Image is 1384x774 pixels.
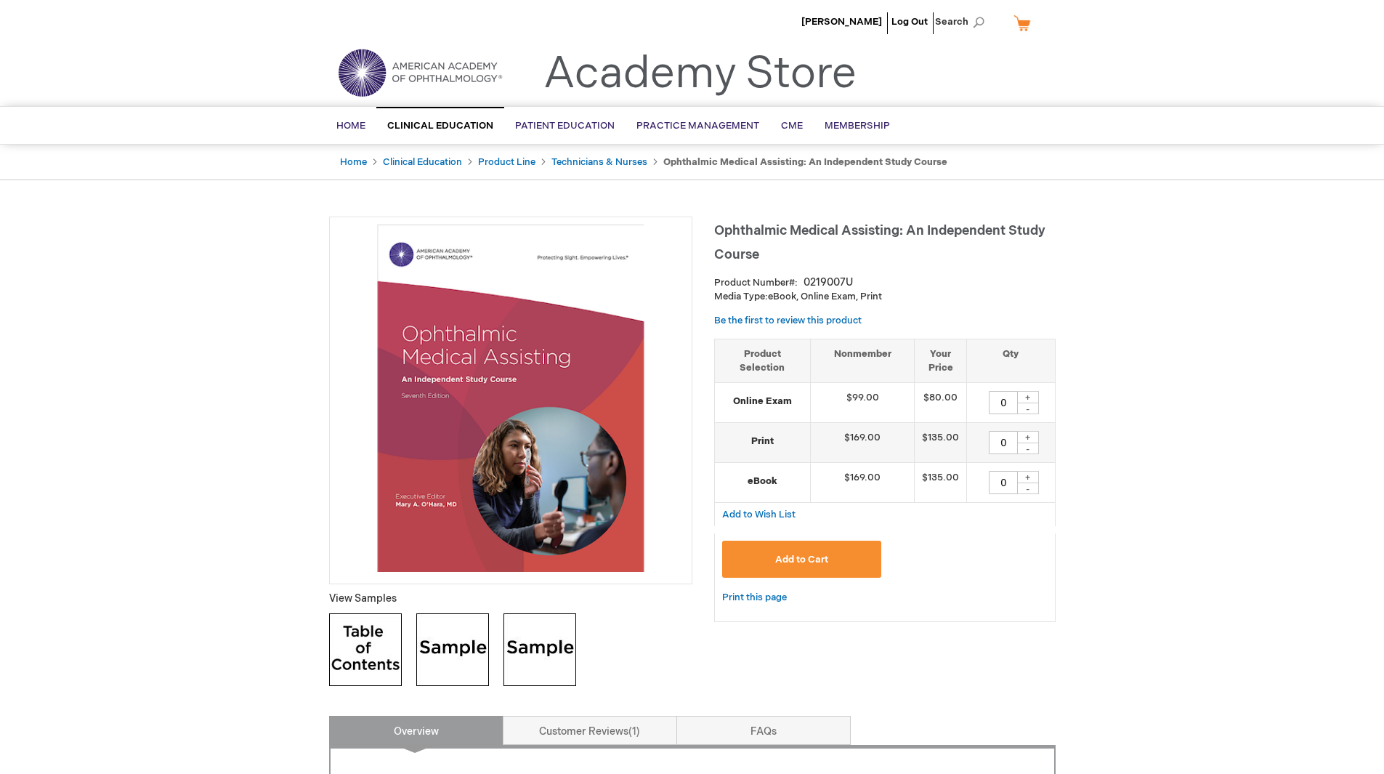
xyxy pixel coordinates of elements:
[722,509,796,520] span: Add to Wish List
[503,716,677,745] a: Customer Reviews1
[1017,443,1039,454] div: -
[775,554,828,565] span: Add to Cart
[989,431,1018,454] input: Qty
[336,120,365,132] span: Home
[810,423,915,463] td: $169.00
[340,156,367,168] a: Home
[714,291,768,302] strong: Media Type:
[383,156,462,168] a: Clinical Education
[478,156,535,168] a: Product Line
[989,471,1018,494] input: Qty
[804,275,853,290] div: 0219007U
[329,613,402,686] img: Click to view
[551,156,647,168] a: Technicians & Nurses
[722,435,803,448] strong: Print
[722,541,882,578] button: Add to Cart
[387,120,493,132] span: Clinical Education
[915,339,967,382] th: Your Price
[781,120,803,132] span: CME
[329,592,692,606] p: View Samples
[1017,391,1039,403] div: +
[967,339,1055,382] th: Qty
[915,463,967,503] td: $135.00
[628,725,640,738] span: 1
[714,223,1045,262] span: Ophthalmic Medical Assisting: An Independent Study Course
[989,391,1018,414] input: Qty
[416,613,489,686] img: Click to view
[714,290,1056,304] p: eBook, Online Exam, Print
[825,120,890,132] span: Membership
[503,613,576,686] img: Click to view
[935,7,990,36] span: Search
[1017,483,1039,494] div: -
[715,339,811,382] th: Product Selection
[1017,431,1039,443] div: +
[915,383,967,423] td: $80.00
[1017,471,1039,483] div: +
[636,120,759,132] span: Practice Management
[515,120,615,132] span: Patient Education
[663,156,947,168] strong: Ophthalmic Medical Assisting: An Independent Study Course
[722,395,803,408] strong: Online Exam
[891,16,928,28] a: Log Out
[915,423,967,463] td: $135.00
[810,463,915,503] td: $169.00
[543,48,857,100] a: Academy Store
[1017,403,1039,414] div: -
[722,589,787,607] a: Print this page
[714,315,862,326] a: Be the first to review this product
[801,16,882,28] a: [PERSON_NAME]
[810,339,915,382] th: Nonmember
[337,225,684,572] img: Ophthalmic Medical Assisting: An Independent Study Course
[329,716,503,745] a: Overview
[810,383,915,423] td: $99.00
[714,277,798,289] strong: Product Number
[676,716,851,745] a: FAQs
[722,475,803,488] strong: eBook
[722,508,796,520] a: Add to Wish List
